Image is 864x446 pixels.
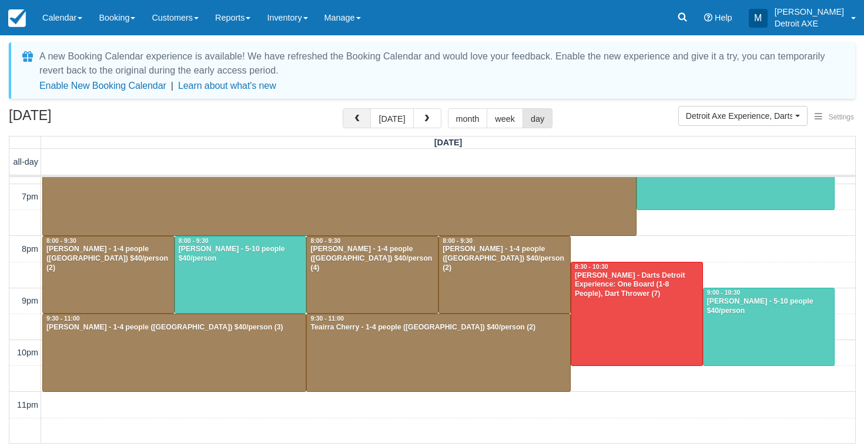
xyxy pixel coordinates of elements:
a: 8:00 - 9:30[PERSON_NAME] - 1-4 people ([GEOGRAPHIC_DATA]) $40/person (4) [306,236,438,314]
a: 9:30 - 11:00Teairra Cherry - 1-4 people ([GEOGRAPHIC_DATA]) $40/person (2) [306,314,570,392]
span: 8:00 - 9:30 [179,238,209,244]
img: checkfront-main-nav-mini-logo.png [8,9,26,27]
div: M [749,9,768,28]
span: 8:30 - 10:30 [575,264,608,270]
span: Settings [829,113,854,121]
div: [PERSON_NAME] - 5-10 people $40/person [178,245,303,264]
button: Enable New Booking Calendar [39,80,166,92]
div: [PERSON_NAME] - 1-4 people ([GEOGRAPHIC_DATA]) $40/person (4) [310,245,435,273]
button: Settings [808,109,861,126]
div: [PERSON_NAME] - Darts Detroit Experience: One Board (1-8 People), Dart Thrower (7) [574,271,699,299]
a: 9:30 - 11:00[PERSON_NAME] - 1-4 people ([GEOGRAPHIC_DATA]) $40/person (3) [42,314,306,392]
span: 8:00 - 9:30 [310,238,340,244]
a: 8:00 - 9:30[PERSON_NAME] - 1-4 people ([GEOGRAPHIC_DATA]) $40/person (2) [438,236,571,314]
span: 8:00 - 9:30 [46,238,76,244]
button: month [448,108,488,128]
span: Help [715,13,732,22]
span: 9pm [22,296,38,305]
span: Detroit Axe Experience, Darts Detroit Experience [686,110,792,122]
div: [PERSON_NAME] - 1-4 people ([GEOGRAPHIC_DATA]) $40/person (3) [46,323,303,332]
i: Help [704,14,712,22]
a: 8:30 - 10:30[PERSON_NAME] - Darts Detroit Experience: One Board (1-8 People), Dart Thrower (7) [571,262,703,366]
span: [DATE] [434,138,463,147]
p: Detroit AXE [775,18,844,29]
span: 9:30 - 11:00 [310,315,344,322]
button: Detroit Axe Experience, Darts Detroit Experience [678,106,808,126]
div: [PERSON_NAME] - 1-4 people ([GEOGRAPHIC_DATA]) $40/person (2) [442,245,567,273]
div: Teairra Cherry - 1-4 people ([GEOGRAPHIC_DATA]) $40/person (2) [310,323,567,332]
div: A new Booking Calendar experience is available! We have refreshed the Booking Calendar and would ... [39,49,841,78]
div: [PERSON_NAME] - 1-4 people ([GEOGRAPHIC_DATA]) $40/person (2) [46,245,171,273]
span: 9:30 - 11:00 [46,315,80,322]
div: [PERSON_NAME] - 5-10 people $40/person [706,297,832,316]
h2: [DATE] [9,108,158,130]
span: | [171,81,173,91]
a: 8:00 - 9:30[PERSON_NAME] - 1-4 people ([GEOGRAPHIC_DATA]) $40/person (2) [42,236,175,314]
button: week [487,108,523,128]
button: day [523,108,552,128]
a: 8:00 - 9:30[PERSON_NAME] - 5-10 people $40/person [175,236,307,314]
span: all-day [14,157,38,167]
p: [PERSON_NAME] [775,6,844,18]
a: Learn about what's new [178,81,276,91]
span: 7pm [22,192,38,201]
span: 11pm [17,400,38,410]
button: [DATE] [370,108,413,128]
span: 9:00 - 10:30 [707,289,741,296]
span: 8:00 - 9:30 [443,238,473,244]
span: 8pm [22,244,38,254]
span: 10pm [17,348,38,357]
a: 9:00 - 10:30[PERSON_NAME] - 5-10 people $40/person [703,288,835,366]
